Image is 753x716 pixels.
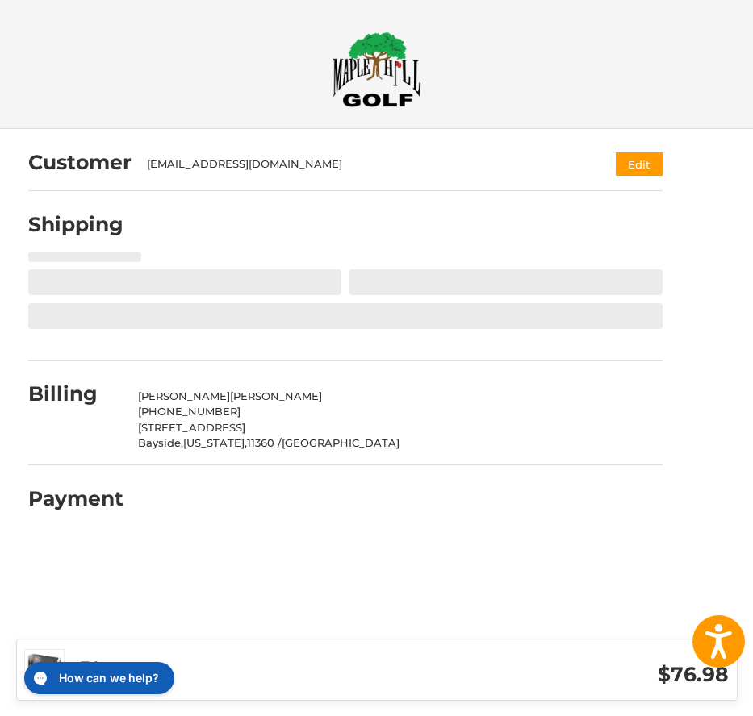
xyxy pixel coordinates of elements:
span: [PERSON_NAME] [138,389,230,402]
iframe: Google Customer Reviews [620,672,753,716]
iframe: Gorgias live chat messenger [16,656,179,700]
span: [STREET_ADDRESS] [138,421,245,434]
h2: Payment [28,486,123,511]
span: [US_STATE], [183,436,247,449]
span: Bayside, [138,436,183,449]
img: Maple Hill Golf [333,31,421,107]
div: [EMAIL_ADDRESS][DOMAIN_NAME] [147,156,584,173]
h2: Billing [28,381,123,406]
span: [PERSON_NAME] [230,389,322,402]
span: [GEOGRAPHIC_DATA] [282,436,400,449]
button: Edit [616,152,663,176]
h2: Customer [28,150,132,175]
span: 11360 / [247,436,282,449]
h3: 7 Items [81,658,405,676]
span: [PHONE_NUMBER] [138,405,241,418]
h2: Shipping [28,212,123,237]
h3: $76.98 [404,662,729,687]
img: Wilson Staff DUO Soft Golf Balls - Prior Generation [25,650,64,689]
